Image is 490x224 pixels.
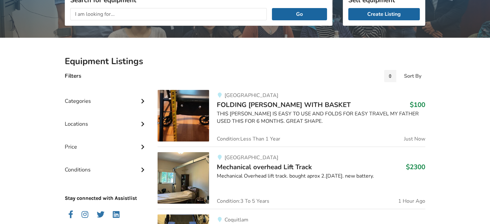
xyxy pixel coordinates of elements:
[217,199,269,204] span: Condition: 3 To 5 Years
[65,131,147,153] div: Price
[65,108,147,131] div: Locations
[217,162,312,171] span: Mechanical overhead Lift Track
[65,85,147,108] div: Categories
[398,199,425,204] span: 1 Hour Ago
[65,177,147,202] p: Stay connected with Assistlist
[404,136,425,141] span: Just Now
[65,153,147,176] div: Conditions
[404,73,421,79] div: Sort By
[224,92,278,99] span: [GEOGRAPHIC_DATA]
[65,72,81,80] h4: Filters
[217,136,280,141] span: Condition: Less Than 1 Year
[224,216,248,223] span: Coquitlam
[158,152,209,204] img: transfer aids-mechanical overhead lift track
[224,154,278,161] span: [GEOGRAPHIC_DATA]
[272,8,327,20] button: Go
[217,172,425,180] div: Mechanical Overhead lift track. bought aprox 2.[DATE]. new battery.
[70,8,267,20] input: I am looking for...
[65,56,425,67] h2: Equipment Listings
[158,90,209,141] img: mobility-folding walker with basket
[217,100,351,109] span: FOLDING [PERSON_NAME] WITH BASKET
[348,8,420,20] a: Create Listing
[410,101,425,109] h3: $100
[406,163,425,171] h3: $2300
[158,90,425,147] a: mobility-folding walker with basket[GEOGRAPHIC_DATA]FOLDING [PERSON_NAME] WITH BASKET$100THIS [PE...
[217,110,425,125] div: THIS [PERSON_NAME] IS EASY TO USE AND FOLDS FOR EASY TRAVEL MY FATHER USED THIS FOR 6 MONTHS. GRE...
[158,147,425,209] a: transfer aids-mechanical overhead lift track [GEOGRAPHIC_DATA]Mechanical overhead Lift Track$2300...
